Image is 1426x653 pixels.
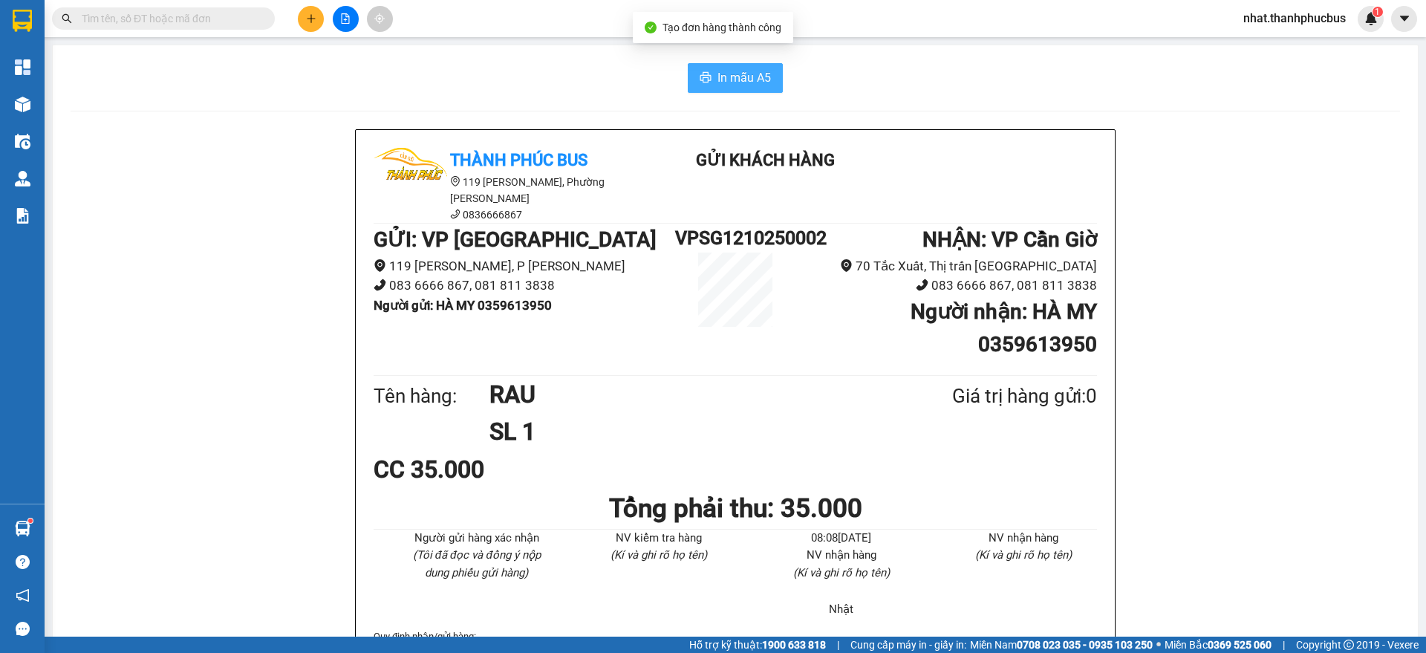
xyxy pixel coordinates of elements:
img: logo-vxr [13,10,32,32]
li: NV nhận hàng [768,547,915,565]
span: notification [16,588,30,602]
b: Người gửi : HÀ MY 0359613950 [374,298,552,313]
span: 1 [1375,7,1380,17]
li: 08:08[DATE] [768,530,915,548]
span: environment [450,176,460,186]
i: (Kí và ghi rõ họ tên) [975,548,1072,562]
span: file-add [340,13,351,24]
b: NHẬN : VP Cần Giờ [922,227,1097,252]
button: aim [367,6,393,32]
strong: 1900 633 818 [762,639,826,651]
b: Gửi khách hàng [91,22,147,91]
li: 119 [PERSON_NAME], P [PERSON_NAME] [374,256,675,276]
li: 0836666867 [374,207,641,223]
span: search [62,13,72,24]
div: Giá trị hàng gửi: 0 [880,381,1097,412]
b: GỬI : VP [GEOGRAPHIC_DATA] [374,227,657,252]
span: In mẫu A5 [717,68,771,87]
span: phone [450,209,460,219]
button: plus [298,6,324,32]
span: printer [700,71,712,85]
li: NV kiểm tra hàng [586,530,733,548]
li: 083 6666 867, 081 811 3838 [795,276,1097,296]
h1: VPSG1210250002 [675,224,795,253]
img: dashboard-icon [15,59,30,75]
div: CC 35.000 [374,451,612,488]
img: logo.jpg [374,148,448,222]
h1: RAU [489,376,880,413]
span: environment [374,259,386,272]
img: warehouse-icon [15,171,30,186]
span: nhat.thanhphucbus [1231,9,1358,27]
span: question-circle [16,555,30,569]
li: 119 [PERSON_NAME], Phường [PERSON_NAME] [374,174,641,207]
b: Gửi khách hàng [696,151,835,169]
sup: 1 [28,519,33,523]
span: | [1283,637,1285,653]
span: plus [306,13,316,24]
b: Thành Phúc Bus [19,96,75,166]
strong: 0369 525 060 [1208,639,1272,651]
img: logo.jpg [19,19,93,93]
span: check-circle [645,22,657,33]
i: (Tôi đã đọc và đồng ý nộp dung phiếu gửi hàng) [413,548,541,579]
span: ⚪️ [1156,642,1161,648]
input: Tìm tên, số ĐT hoặc mã đơn [82,10,257,27]
span: Miền Bắc [1165,637,1272,653]
span: phone [374,279,386,291]
span: phone [916,279,928,291]
img: solution-icon [15,208,30,224]
button: printerIn mẫu A5 [688,63,783,93]
h1: SL 1 [489,413,880,450]
h1: Tổng phải thu: 35.000 [374,488,1097,529]
div: Tên hàng: [374,381,489,412]
span: Miền Nam [970,637,1153,653]
b: Người nhận : HÀ MY 0359613950 [911,299,1097,357]
span: environment [840,259,853,272]
i: (Kí và ghi rõ họ tên) [611,548,707,562]
span: Cung cấp máy in - giấy in: [850,637,966,653]
button: file-add [333,6,359,32]
li: 083 6666 867, 081 811 3838 [374,276,675,296]
li: Người gửi hàng xác nhận [403,530,550,548]
img: warehouse-icon [15,134,30,149]
span: Hỗ trợ kỹ thuật: [689,637,826,653]
li: NV nhận hàng [951,530,1098,548]
li: Nhật [768,601,915,619]
span: aim [374,13,385,24]
li: 70 Tắc Xuất, Thị trấn [GEOGRAPHIC_DATA] [795,256,1097,276]
span: Tạo đơn hàng thành công [662,22,781,33]
button: caret-down [1391,6,1417,32]
span: | [837,637,839,653]
span: copyright [1344,640,1354,650]
strong: 0708 023 035 - 0935 103 250 [1017,639,1153,651]
img: warehouse-icon [15,521,30,536]
i: (Kí và ghi rõ họ tên) [793,566,890,579]
span: message [16,622,30,636]
img: warehouse-icon [15,97,30,112]
sup: 1 [1373,7,1383,17]
img: icon-new-feature [1364,12,1378,25]
span: caret-down [1398,12,1411,25]
b: Thành Phúc Bus [450,151,587,169]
